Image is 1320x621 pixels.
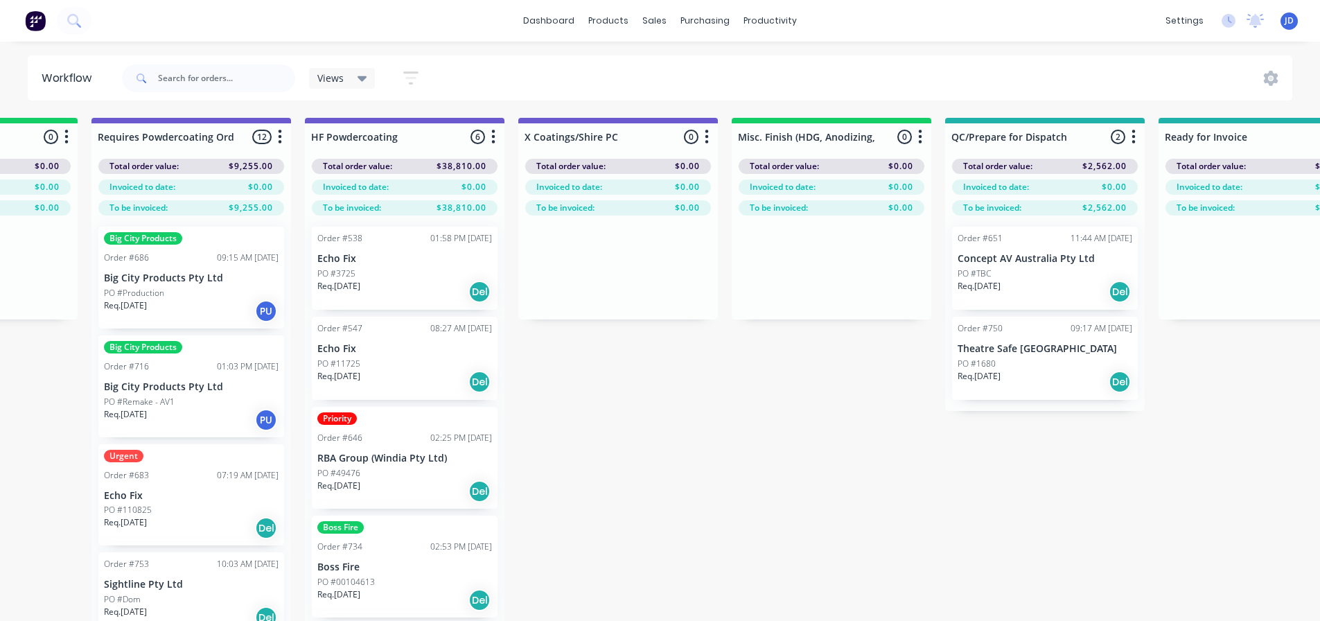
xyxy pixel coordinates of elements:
[1109,371,1131,393] div: Del
[104,232,182,245] div: Big City Products
[109,202,168,214] span: To be invoiced:
[963,160,1032,173] span: Total order value:
[468,589,491,611] div: Del
[1177,202,1235,214] span: To be invoiced:
[98,335,284,437] div: Big City ProductsOrder #71601:03 PM [DATE]Big City Products Pty LtdPO #Remake - AV1Req.[DATE]PU
[317,268,355,280] p: PO #3725
[104,579,279,591] p: Sightline Pty Ltd
[104,299,147,312] p: Req. [DATE]
[312,516,498,618] div: Boss FireOrder #73402:53 PM [DATE]Boss FirePO #00104613Req.[DATE]Del
[430,322,492,335] div: 08:27 AM [DATE]
[958,253,1132,265] p: Concept AV Australia Pty Ltd
[323,160,392,173] span: Total order value:
[750,160,819,173] span: Total order value:
[963,181,1029,193] span: Invoiced to date:
[98,227,284,329] div: Big City ProductsOrder #68609:15 AM [DATE]Big City Products Pty LtdPO #ProductionReq.[DATE]PU
[635,10,674,31] div: sales
[536,202,595,214] span: To be invoiced:
[430,541,492,553] div: 02:53 PM [DATE]
[104,516,147,529] p: Req. [DATE]
[109,160,179,173] span: Total order value:
[1082,160,1127,173] span: $2,562.00
[255,300,277,322] div: PU
[1082,202,1127,214] span: $2,562.00
[42,70,98,87] div: Workflow
[1177,181,1242,193] span: Invoiced to date:
[958,370,1001,383] p: Req. [DATE]
[317,370,360,383] p: Req. [DATE]
[468,371,491,393] div: Del
[317,232,362,245] div: Order #538
[536,160,606,173] span: Total order value:
[958,322,1003,335] div: Order #750
[323,181,389,193] span: Invoiced to date:
[317,467,360,480] p: PO #49476
[323,202,381,214] span: To be invoiced:
[312,407,498,509] div: PriorityOrder #64602:25 PM [DATE]RBA Group (Windia Pty Ltd)PO #49476Req.[DATE]Del
[317,480,360,492] p: Req. [DATE]
[25,10,46,31] img: Factory
[35,160,60,173] span: $0.00
[468,281,491,303] div: Del
[317,588,360,601] p: Req. [DATE]
[104,408,147,421] p: Req. [DATE]
[958,232,1003,245] div: Order #651
[1159,10,1211,31] div: settings
[963,202,1021,214] span: To be invoiced:
[317,280,360,292] p: Req. [DATE]
[104,360,149,373] div: Order #716
[317,541,362,553] div: Order #734
[104,341,182,353] div: Big City Products
[958,343,1132,355] p: Theatre Safe [GEOGRAPHIC_DATA]
[104,396,175,408] p: PO #Remake - AV1
[104,504,152,516] p: PO #110825
[35,181,60,193] span: $0.00
[217,360,279,373] div: 01:03 PM [DATE]
[317,343,492,355] p: Echo Fix
[98,444,284,546] div: UrgentOrder #68307:19 AM [DATE]Echo FixPO #110825Req.[DATE]Del
[312,317,498,400] div: Order #54708:27 AM [DATE]Echo FixPO #11725Req.[DATE]Del
[104,490,279,502] p: Echo Fix
[104,287,164,299] p: PO #Production
[750,181,816,193] span: Invoiced to date:
[317,358,360,370] p: PO #11725
[317,521,364,534] div: Boss Fire
[675,160,700,173] span: $0.00
[317,253,492,265] p: Echo Fix
[317,576,375,588] p: PO #00104613
[675,202,700,214] span: $0.00
[104,272,279,284] p: Big City Products Pty Ltd
[229,202,273,214] span: $9,255.00
[437,202,486,214] span: $38,810.00
[1102,181,1127,193] span: $0.00
[217,252,279,264] div: 09:15 AM [DATE]
[217,469,279,482] div: 07:19 AM [DATE]
[312,227,498,310] div: Order #53801:58 PM [DATE]Echo FixPO #3725Req.[DATE]Del
[104,469,149,482] div: Order #683
[516,10,581,31] a: dashboard
[958,358,996,370] p: PO #1680
[1071,322,1132,335] div: 09:17 AM [DATE]
[104,558,149,570] div: Order #753
[1071,232,1132,245] div: 11:44 AM [DATE]
[104,252,149,264] div: Order #686
[317,561,492,573] p: Boss Fire
[317,412,357,425] div: Priority
[217,558,279,570] div: 10:03 AM [DATE]
[675,181,700,193] span: $0.00
[430,432,492,444] div: 02:25 PM [DATE]
[317,71,344,85] span: Views
[888,202,913,214] span: $0.00
[104,593,141,606] p: PO #Dom
[1177,160,1246,173] span: Total order value:
[461,181,486,193] span: $0.00
[952,227,1138,310] div: Order #65111:44 AM [DATE]Concept AV Australia Pty LtdPO #TBCReq.[DATE]Del
[1285,15,1294,27] span: JD
[888,160,913,173] span: $0.00
[317,432,362,444] div: Order #646
[104,450,143,462] div: Urgent
[158,64,295,92] input: Search for orders...
[437,160,486,173] span: $38,810.00
[255,517,277,539] div: Del
[952,317,1138,400] div: Order #75009:17 AM [DATE]Theatre Safe [GEOGRAPHIC_DATA]PO #1680Req.[DATE]Del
